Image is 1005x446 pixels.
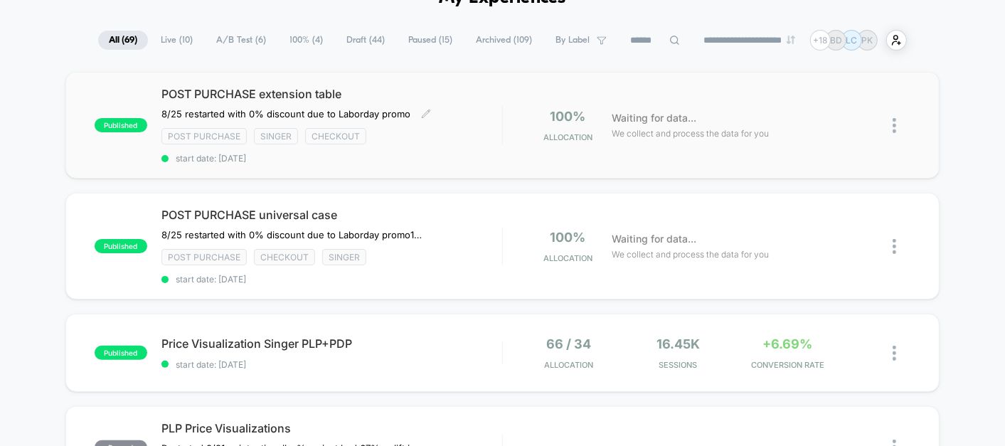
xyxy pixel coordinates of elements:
span: start date: [DATE] [161,153,502,164]
span: start date: [DATE] [161,359,502,370]
span: Singer [322,249,366,265]
span: Paused ( 15 ) [398,31,463,50]
p: PK [862,35,873,46]
span: Waiting for data... [612,231,696,247]
span: Post Purchase [161,128,247,144]
img: close [893,118,896,133]
span: PLP Price Visualizations [161,421,502,435]
span: All ( 69 ) [98,31,148,50]
span: published [95,346,147,360]
span: POST PURCHASE extension table [161,87,502,101]
span: 16.45k [656,336,700,351]
span: +6.69% [763,336,813,351]
span: We collect and process the data for you [612,248,769,261]
span: Waiting for data... [612,110,696,126]
span: Allocation [544,360,593,370]
img: close [893,239,896,254]
span: 8/25 restarted with 0% discount due to Laborday promo10% off 6% CR8/15 restarted to incl all top ... [161,229,425,240]
span: POST PURCHASE universal case [161,208,502,222]
span: 100% [551,230,586,245]
span: Archived ( 109 ) [465,31,543,50]
span: Allocation [543,132,592,142]
span: CONVERSION RATE [737,360,839,370]
span: published [95,239,147,253]
span: start date: [DATE] [161,274,502,285]
span: A/B Test ( 6 ) [206,31,277,50]
span: Singer [254,128,298,144]
p: BD [830,35,842,46]
span: 100% ( 4 ) [279,31,334,50]
img: end [787,36,795,44]
span: 100% [551,109,586,124]
span: Draft ( 44 ) [336,31,395,50]
span: Allocation [543,253,592,263]
span: published [95,118,147,132]
div: + 18 [810,30,831,51]
span: 66 / 34 [546,336,591,351]
span: We collect and process the data for you [612,127,769,140]
span: Price Visualization Singer PLP+PDP [161,336,502,351]
p: LC [846,35,858,46]
span: Post Purchase [161,249,247,265]
span: 8/25 restarted with 0% discount due to Laborday promo [161,108,410,120]
span: Sessions [627,360,729,370]
span: checkout [254,249,315,265]
span: By Label [555,35,590,46]
img: close [893,346,896,361]
span: checkout [305,128,366,144]
span: Live ( 10 ) [150,31,203,50]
